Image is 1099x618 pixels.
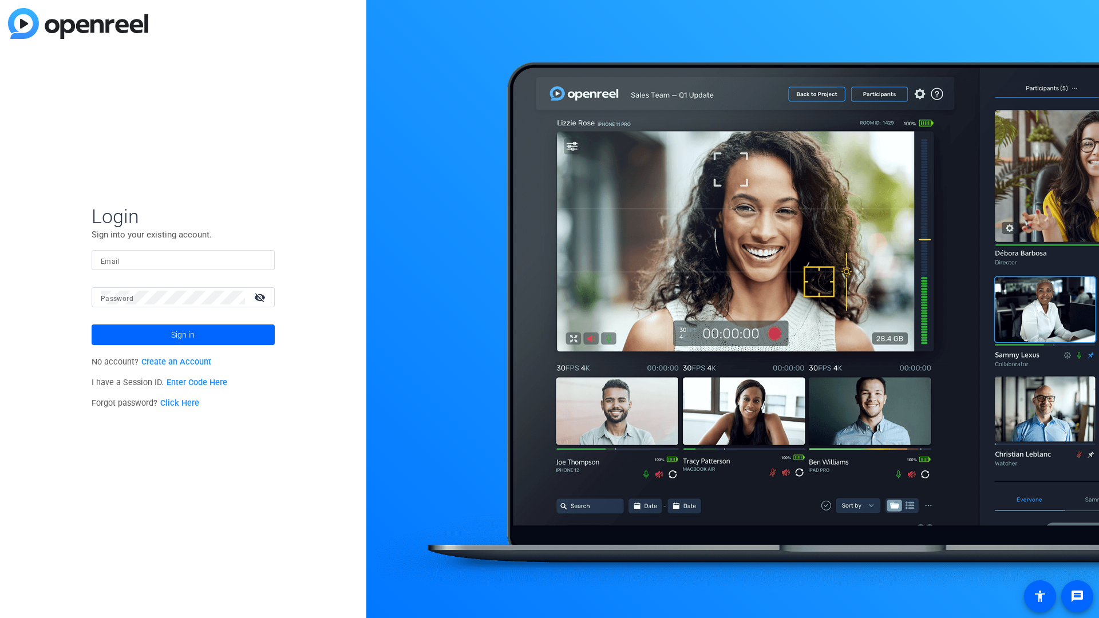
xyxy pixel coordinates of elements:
mat-icon: visibility_off [247,289,275,306]
a: Enter Code Here [167,378,227,387]
mat-icon: accessibility [1033,589,1047,603]
mat-label: Password [101,295,133,303]
button: Sign in [92,324,275,345]
p: Sign into your existing account. [92,228,275,241]
span: Forgot password? [92,398,199,408]
a: Click Here [160,398,199,408]
img: blue-gradient.svg [8,8,148,39]
a: Create an Account [141,357,211,367]
span: No account? [92,357,211,367]
mat-icon: message [1070,589,1084,603]
span: I have a Session ID. [92,378,227,387]
span: Login [92,204,275,228]
mat-label: Email [101,257,120,266]
input: Enter Email Address [101,253,266,267]
span: Sign in [171,320,195,349]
